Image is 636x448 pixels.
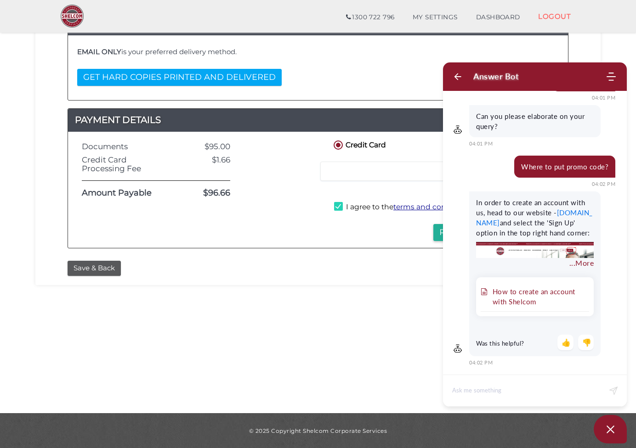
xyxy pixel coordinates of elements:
[476,197,594,238] p: In order to create an account with us, head to our website - and select the 'Sign Up' option in t...
[562,337,571,347] span: 👍
[493,286,590,307] div: How to create an account with Shelcom
[467,8,529,27] a: DASHBOARD
[326,167,553,175] iframe: Secure card payment input frame
[178,142,237,151] div: $95.00
[594,415,627,443] button: Open asap
[77,69,282,86] button: GET HARD COPIES PRINTED AND DELIVERED
[75,156,178,173] div: Credit Card Processing Fee
[476,338,557,348] div: Was this helpful?
[75,142,178,151] div: Documents
[42,427,594,435] div: © 2025 Copyright Shelcom Corporate Services
[337,8,403,27] a: 1300 722 796
[75,189,178,198] div: Amount Payable
[403,8,467,27] a: MY SETTINGS
[521,162,608,172] div: Where to put promo code?
[453,72,462,81] button: Back
[592,93,615,103] div: 04:01 PM
[68,112,568,127] a: PAYMENT DETAILSVIEW DETAILS
[178,156,237,173] div: $1.66
[68,112,568,127] h4: PAYMENT DETAILS
[605,72,617,81] div: Modules Menu
[592,179,615,189] div: 04:02 PM
[332,139,386,150] label: Credit Card
[476,111,594,131] p: Can you please elaborate on your query?
[473,72,519,81] h1: Answer Bot
[77,47,121,56] b: EMAIL ONLY
[393,202,471,211] a: terms and conditions
[68,261,121,276] button: Save & Back
[529,7,580,26] a: LOGOUT
[469,358,601,368] div: 04:02 PM
[77,48,559,56] h4: is your preferred delivery method.
[469,139,601,149] div: 04:01 PM
[476,258,594,268] div: ... More
[178,189,237,198] div: $96.66
[582,337,592,347] span: 👎
[433,224,552,241] button: Pay and Submit Order
[334,202,472,213] label: I agree to the .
